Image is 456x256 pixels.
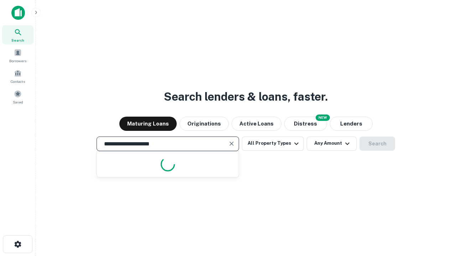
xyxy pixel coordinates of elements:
div: NEW [316,114,330,121]
img: capitalize-icon.png [11,6,25,20]
button: Originations [180,117,229,131]
button: Maturing Loans [119,117,177,131]
a: Saved [2,87,33,106]
span: Borrowers [9,58,26,64]
button: Any Amount [307,137,357,151]
button: Active Loans [232,117,281,131]
a: Contacts [2,66,33,86]
a: Search [2,25,33,44]
span: Saved [13,99,23,105]
span: Search [11,37,24,43]
iframe: Chat Widget [420,199,456,233]
a: Borrowers [2,46,33,65]
button: Lenders [330,117,373,131]
button: All Property Types [242,137,304,151]
button: Search distressed loans with lien and other non-mortgage details. [284,117,327,131]
span: Contacts [11,79,25,84]
h3: Search lenders & loans, faster. [164,88,328,105]
button: Clear [227,139,237,149]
